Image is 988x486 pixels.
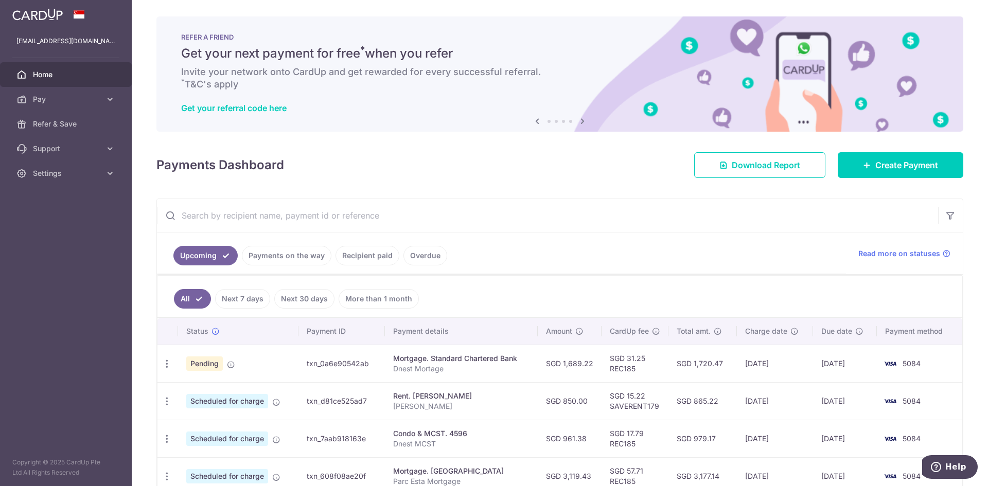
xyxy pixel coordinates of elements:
[393,439,530,449] p: Dnest MCST
[922,455,978,481] iframe: Opens a widget where you can find more information
[668,420,737,457] td: SGD 979.17
[737,345,813,382] td: [DATE]
[157,199,938,232] input: Search by recipient name, payment id or reference
[602,382,668,420] td: SGD 15.22 SAVERENT179
[33,69,101,80] span: Home
[186,394,268,408] span: Scheduled for charge
[668,345,737,382] td: SGD 1,720.47
[546,326,572,336] span: Amount
[813,382,877,420] td: [DATE]
[732,159,800,171] span: Download Report
[838,152,963,178] a: Create Payment
[215,289,270,309] a: Next 7 days
[858,248,940,259] span: Read more on statuses
[538,345,602,382] td: SGD 1,689.22
[875,159,938,171] span: Create Payment
[737,420,813,457] td: [DATE]
[880,395,901,407] img: Bank Card
[737,382,813,420] td: [DATE]
[181,45,939,62] h5: Get your next payment for free when you refer
[181,66,939,91] h6: Invite your network onto CardUp and get rewarded for every successful referral. T&C's apply
[393,353,530,364] div: Mortgage. Standard Chartered Bank
[903,359,921,368] span: 5084
[298,382,385,420] td: txn_d81ce525ad7
[186,356,223,371] span: Pending
[677,326,711,336] span: Total amt.
[298,420,385,457] td: txn_7aab918163e
[877,318,962,345] th: Payment method
[173,246,238,265] a: Upcoming
[33,94,101,104] span: Pay
[538,420,602,457] td: SGD 961.38
[903,397,921,405] span: 5084
[903,472,921,480] span: 5084
[186,326,208,336] span: Status
[16,36,115,46] p: [EMAIL_ADDRESS][DOMAIN_NAME]
[745,326,787,336] span: Charge date
[403,246,447,265] a: Overdue
[903,434,921,443] span: 5084
[858,248,950,259] a: Read more on statuses
[339,289,419,309] a: More than 1 month
[393,428,530,439] div: Condo & MCST. 4596
[156,16,963,132] img: RAF banner
[602,420,668,457] td: SGD 17.79 REC185
[298,345,385,382] td: txn_0a6e90542ab
[12,8,63,21] img: CardUp
[880,357,901,370] img: Bank Card
[298,318,385,345] th: Payment ID
[181,103,287,113] a: Get your referral code here
[393,364,530,374] p: Dnest Mortage
[813,345,877,382] td: [DATE]
[181,33,939,41] p: REFER A FRIEND
[33,168,101,178] span: Settings
[186,469,268,483] span: Scheduled for charge
[33,119,101,129] span: Refer & Save
[880,433,901,445] img: Bank Card
[602,345,668,382] td: SGD 31.25 REC185
[880,470,901,482] img: Bank Card
[242,246,331,265] a: Payments on the way
[694,152,825,178] a: Download Report
[186,431,268,446] span: Scheduled for charge
[393,466,530,476] div: Mortgage. [GEOGRAPHIC_DATA]
[610,326,649,336] span: CardUp fee
[821,326,852,336] span: Due date
[393,391,530,401] div: Rent. [PERSON_NAME]
[156,156,284,174] h4: Payments Dashboard
[668,382,737,420] td: SGD 865.22
[538,382,602,420] td: SGD 850.00
[33,143,101,154] span: Support
[393,401,530,411] p: [PERSON_NAME]
[336,246,399,265] a: Recipient paid
[385,318,538,345] th: Payment details
[813,420,877,457] td: [DATE]
[174,289,211,309] a: All
[274,289,334,309] a: Next 30 days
